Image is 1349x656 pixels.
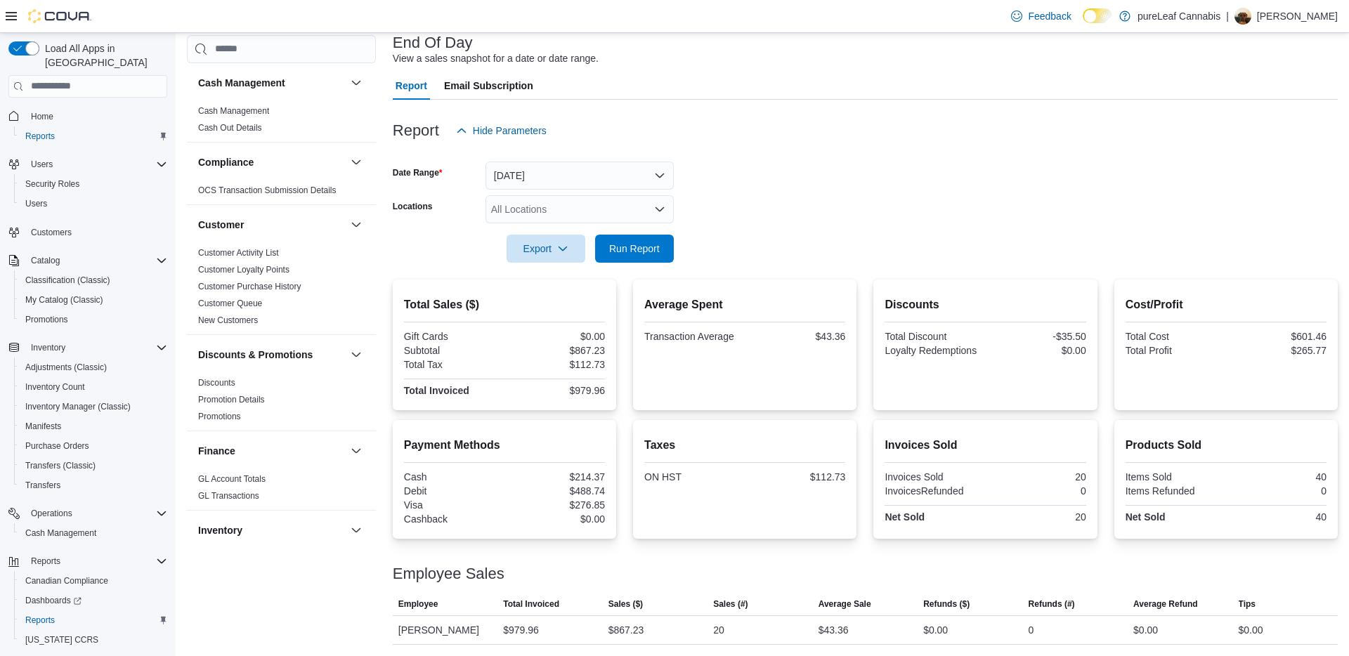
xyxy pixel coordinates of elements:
[1126,511,1166,523] strong: Net Sold
[25,339,167,356] span: Inventory
[25,223,167,241] span: Customers
[393,201,433,212] label: Locations
[198,123,262,133] a: Cash Out Details
[198,348,313,362] h3: Discounts & Promotions
[404,331,502,342] div: Gift Cards
[20,128,167,145] span: Reports
[20,592,87,609] a: Dashboards
[20,359,112,376] a: Adjustments (Classic)
[31,111,53,122] span: Home
[25,527,96,539] span: Cash Management
[25,156,167,173] span: Users
[1239,598,1256,610] span: Tips
[198,378,235,388] a: Discounts
[503,598,559,610] span: Total Invoiced
[819,598,871,610] span: Average Sale
[20,195,167,212] span: Users
[187,374,376,431] div: Discounts & Promotions
[404,385,469,396] strong: Total Invoiced
[25,339,71,356] button: Inventory
[25,362,107,373] span: Adjustments (Classic)
[198,523,242,537] h3: Inventory
[25,252,65,269] button: Catalog
[198,444,345,458] button: Finance
[1126,437,1327,454] h2: Products Sold
[14,436,173,456] button: Purchase Orders
[20,418,167,435] span: Manifests
[198,348,345,362] button: Discounts & Promotions
[1126,296,1327,313] h2: Cost/Profit
[404,513,502,525] div: Cashback
[1226,8,1229,25] p: |
[187,103,376,142] div: Cash Management
[1229,485,1327,497] div: 0
[198,76,285,90] h3: Cash Management
[507,331,605,342] div: $0.00
[31,342,65,353] span: Inventory
[450,117,552,145] button: Hide Parameters
[198,412,241,421] a: Promotions
[20,457,167,474] span: Transfers (Classic)
[14,194,173,214] button: Users
[20,438,167,454] span: Purchase Orders
[198,315,258,325] a: New Customers
[31,159,53,170] span: Users
[404,296,605,313] h2: Total Sales ($)
[923,598,970,610] span: Refunds ($)
[1234,8,1251,25] div: Michael Dey
[14,416,173,436] button: Manifests
[3,251,173,270] button: Catalog
[198,185,337,196] span: OCS Transaction Submission Details
[644,331,742,342] div: Transaction Average
[644,471,742,483] div: ON HST
[1229,331,1327,342] div: $601.46
[14,523,173,543] button: Cash Management
[989,511,1086,523] div: 20
[1126,331,1223,342] div: Total Cost
[393,122,439,139] h3: Report
[20,272,116,289] a: Classification (Classic)
[1126,485,1223,497] div: Items Refunded
[20,379,167,395] span: Inventory Count
[348,154,365,171] button: Compliance
[20,379,91,395] a: Inventory Count
[25,224,77,241] a: Customers
[187,471,376,510] div: Finance
[25,595,82,606] span: Dashboards
[14,571,173,591] button: Canadian Compliance
[507,513,605,525] div: $0.00
[25,314,68,325] span: Promotions
[198,523,345,537] button: Inventory
[393,51,599,66] div: View a sales snapshot for a date or date range.
[404,471,502,483] div: Cash
[14,591,173,610] a: Dashboards
[404,499,502,511] div: Visa
[20,592,167,609] span: Dashboards
[25,108,59,125] a: Home
[25,421,61,432] span: Manifests
[507,485,605,497] div: $488.74
[25,252,167,269] span: Catalog
[198,491,259,501] a: GL Transactions
[25,440,89,452] span: Purchase Orders
[14,377,173,397] button: Inventory Count
[507,345,605,356] div: $867.23
[507,385,605,396] div: $979.96
[39,41,167,70] span: Load All Apps in [GEOGRAPHIC_DATA]
[25,178,79,190] span: Security Roles
[198,395,265,405] a: Promotion Details
[595,235,674,263] button: Run Report
[989,471,1086,483] div: 20
[14,397,173,416] button: Inventory Manager (Classic)
[1229,511,1327,523] div: 40
[748,471,845,483] div: $112.73
[1133,598,1198,610] span: Average Refund
[20,176,85,192] a: Security Roles
[198,247,279,258] span: Customer Activity List
[1133,622,1158,638] div: $0.00
[14,610,173,630] button: Reports
[198,298,262,309] span: Customer Queue
[25,553,167,570] span: Reports
[1138,8,1220,25] p: pureLeaf Cannabis
[198,106,269,116] a: Cash Management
